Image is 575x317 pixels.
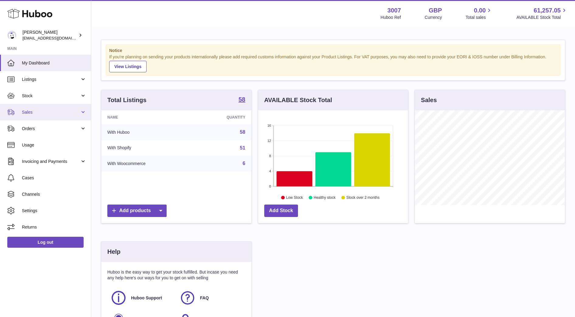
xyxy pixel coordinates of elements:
img: bevmay@maysama.com [7,31,16,40]
span: Invoicing and Payments [22,159,80,164]
td: With Woocommerce [101,156,194,171]
span: Huboo Support [131,295,162,301]
td: With Shopify [101,140,194,156]
a: 58 [240,129,245,135]
text: Low Stock [286,195,303,200]
h3: Total Listings [107,96,147,104]
span: Cases [22,175,86,181]
a: 51 [240,145,245,150]
span: Channels [22,191,86,197]
span: Usage [22,142,86,148]
a: Log out [7,237,84,248]
text: 16 [267,124,271,127]
strong: 58 [238,96,245,102]
text: 4 [269,169,271,173]
strong: 3007 [387,6,401,15]
div: Huboo Ref [381,15,401,20]
p: Huboo is the easy way to get your stock fulfilled. But incase you need any help here's our ways f... [107,269,245,281]
div: [PERSON_NAME] [23,29,77,41]
span: 61,257.05 [534,6,561,15]
a: View Listings [109,61,147,72]
h3: AVAILABLE Stock Total [264,96,332,104]
h3: Sales [421,96,437,104]
span: 0.00 [474,6,486,15]
a: 6 [243,161,245,166]
span: Sales [22,109,80,115]
td: With Huboo [101,124,194,140]
a: Add products [107,205,167,217]
text: 12 [267,139,271,143]
span: FAQ [200,295,209,301]
span: AVAILABLE Stock Total [516,15,568,20]
div: Currency [425,15,442,20]
span: My Dashboard [22,60,86,66]
a: 58 [238,96,245,104]
strong: GBP [429,6,442,15]
a: Add Stock [264,205,298,217]
span: Total sales [466,15,493,20]
text: 8 [269,154,271,158]
a: 0.00 Total sales [466,6,493,20]
span: Stock [22,93,80,99]
strong: Notice [109,48,557,53]
a: Huboo Support [110,290,173,306]
span: [EMAIL_ADDRESS][DOMAIN_NAME] [23,36,89,40]
div: If you're planning on sending your products internationally please add required customs informati... [109,54,557,72]
text: Healthy stock [313,195,336,200]
th: Quantity [194,110,251,124]
span: Listings [22,77,80,82]
span: Returns [22,224,86,230]
h3: Help [107,248,120,256]
span: Orders [22,126,80,132]
a: FAQ [179,290,242,306]
th: Name [101,110,194,124]
text: 0 [269,184,271,188]
text: Stock over 2 months [346,195,379,200]
a: 61,257.05 AVAILABLE Stock Total [516,6,568,20]
span: Settings [22,208,86,214]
